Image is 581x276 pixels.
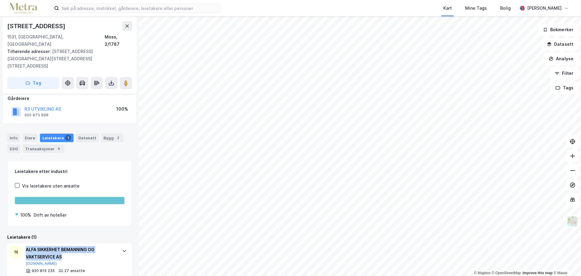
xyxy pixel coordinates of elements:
div: Leietakere (1) [7,234,132,241]
a: Improve this map [523,271,553,275]
button: Tag [7,77,59,89]
img: metra-logo.256734c3b2bbffee19d4.png [10,3,37,14]
div: [PERSON_NAME] [527,5,562,12]
button: Tags [550,82,579,94]
div: Info [7,134,20,142]
button: Bokmerker [538,24,579,36]
div: Moss, 2/1787 [105,33,132,48]
button: Datasett [542,38,579,50]
img: Z [567,216,578,227]
span: Tilhørende adresser: [7,49,52,54]
button: [DOMAIN_NAME] [26,261,57,266]
div: Mine Tags [465,5,487,12]
div: Drift av hoteller [34,211,67,219]
div: Leietakere [40,134,74,142]
a: OpenStreetMap [492,271,521,275]
div: Kart [443,5,452,12]
div: 1531, [GEOGRAPHIC_DATA], [GEOGRAPHIC_DATA] [7,33,105,48]
div: 2 [115,135,121,141]
div: Transaksjoner [23,145,64,153]
div: Vis leietakere uten ansatte [22,182,80,190]
div: Datasett [76,134,99,142]
div: 100% [116,105,128,113]
div: 920 873 898 [25,113,48,118]
a: Mapbox [474,271,491,275]
div: ESG [7,145,20,153]
div: Bygg [101,134,123,142]
div: 920 815 235 [32,268,55,273]
div: Gårdeiere [8,95,132,102]
input: Søk på adresse, matrikkel, gårdeiere, leietakere eller personer [59,4,221,13]
div: 8 [56,146,62,152]
div: Kontrollprogram for chat [551,247,581,276]
button: Analyse [543,53,579,65]
iframe: Chat Widget [551,247,581,276]
div: 100% [20,211,31,219]
div: [STREET_ADDRESS] [7,21,67,31]
div: Leietakere etter industri [15,168,124,175]
button: Filter [550,67,579,79]
div: [STREET_ADDRESS][GEOGRAPHIC_DATA][STREET_ADDRESS][STREET_ADDRESS] [7,48,127,70]
div: 1 [65,135,71,141]
div: Eiere [22,134,38,142]
div: 27 ansatte [64,268,85,273]
div: Bolig [500,5,511,12]
div: ALFA SIKKERHET BEMANNING OG VAKTSERVICE AS [26,246,116,261]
